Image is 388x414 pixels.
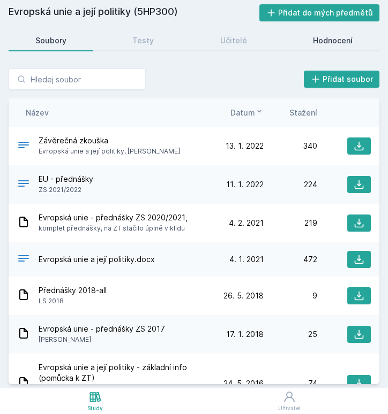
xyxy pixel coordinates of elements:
div: 219 [264,218,317,228]
div: 25 [264,329,317,340]
a: Testy [106,30,181,51]
span: Evropská unie a její politiky - základní info (pomůcka k ZT) [39,362,206,384]
a: Hodnocení [287,30,380,51]
span: 26. 5. 2018 [223,290,264,301]
div: Učitelé [220,35,247,46]
span: Evropská unie - přednášky ZS 2017 [39,324,165,334]
div: 74 [264,378,317,389]
span: ZS 2021/2022 [39,185,93,195]
div: Hodnocení [313,35,353,46]
div: Soubory [35,35,66,46]
button: Přidat do mých předmětů [259,4,380,21]
div: .DOCX [17,139,30,154]
span: Přednášky 2018-all [39,285,107,296]
span: Evropská unie - přednášky ZS 2020/2021, [39,212,188,223]
div: 472 [264,254,317,265]
span: Závěrečná zkouška [39,135,180,146]
div: Testy [132,35,154,46]
span: EU - přednášky [39,174,93,185]
a: Učitelé [193,30,274,51]
a: Soubory [9,30,93,51]
input: Hledej soubor [9,68,146,90]
span: Datum [230,107,255,118]
div: 9 [264,290,317,301]
button: Přidat soubor [304,71,380,88]
div: DOCX [17,252,30,267]
span: LS 2018 [39,296,107,306]
button: Stažení [289,107,317,118]
span: 4. 1. 2021 [229,254,264,265]
span: Snad nejpřesnější a nejstručnější výtah informací k EU [39,384,206,405]
span: komplet přednášky, na ZT stačilo úplně v klidu [39,223,188,234]
span: 11. 1. 2022 [226,179,264,190]
button: Datum [230,107,264,118]
span: 17. 1. 2018 [226,329,264,340]
div: Uživatel [278,404,301,412]
div: 224 [264,179,317,190]
span: Evropská unie a její politiky.docx [39,254,155,265]
button: Název [26,107,49,118]
div: Study [87,404,103,412]
h2: Evropská unie a její politiky (5HP300) [9,4,259,21]
span: Evropská unie a její politiky, [PERSON_NAME] [39,146,180,157]
span: 24. 5. 2016 [223,378,264,389]
span: 4. 2. 2021 [229,218,264,228]
div: .PDF [17,177,30,193]
span: 13. 1. 2022 [226,141,264,151]
div: 340 [264,141,317,151]
span: [PERSON_NAME] [39,334,165,345]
